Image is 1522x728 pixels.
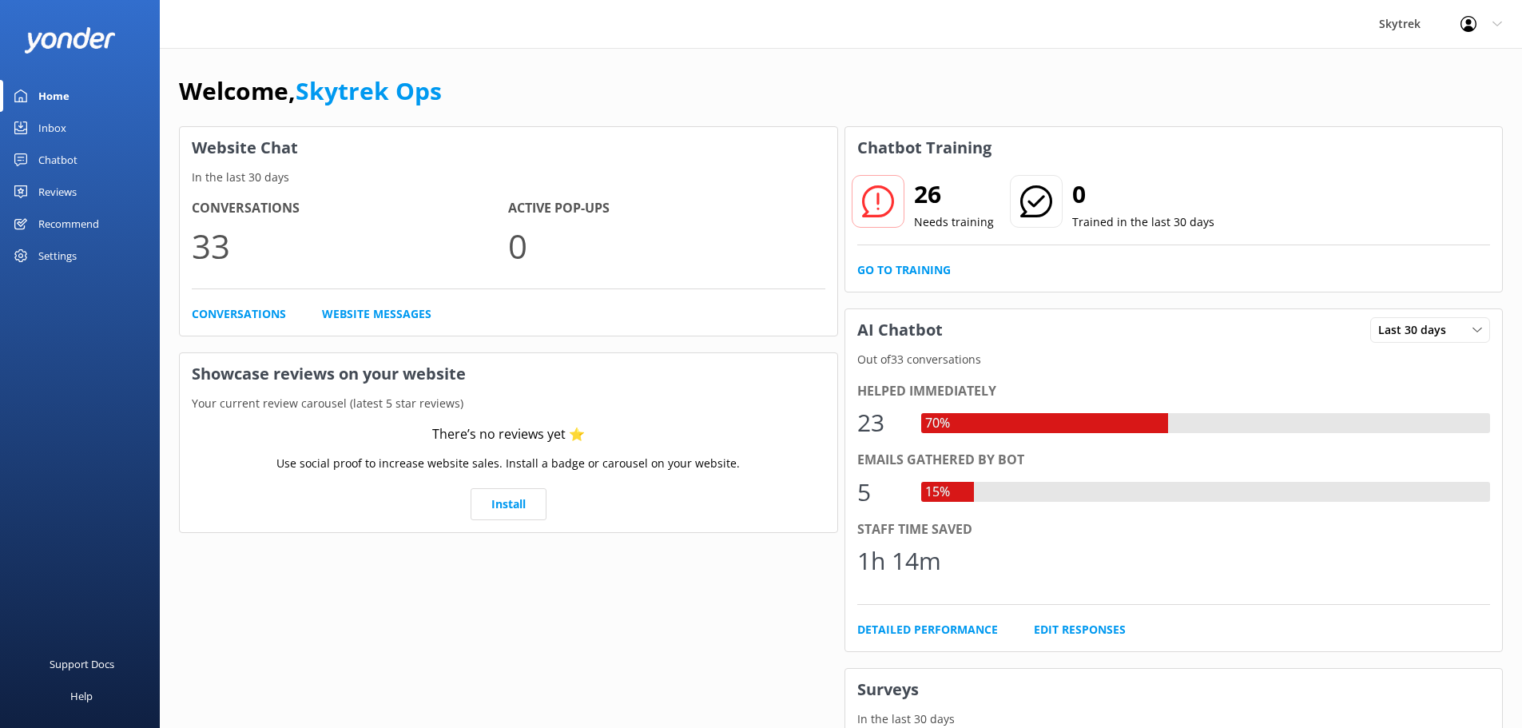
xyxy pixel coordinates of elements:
[1034,621,1126,638] a: Edit Responses
[508,219,825,273] p: 0
[845,669,1503,710] h3: Surveys
[70,680,93,712] div: Help
[845,351,1503,368] p: Out of 33 conversations
[857,261,951,279] a: Go to Training
[180,127,837,169] h3: Website Chat
[50,648,114,680] div: Support Docs
[192,198,508,219] h4: Conversations
[857,381,1491,402] div: Helped immediately
[180,353,837,395] h3: Showcase reviews on your website
[432,424,585,445] div: There’s no reviews yet ⭐
[276,455,740,472] p: Use social proof to increase website sales. Install a badge or carousel on your website.
[179,72,442,110] h1: Welcome,
[1072,213,1214,231] p: Trained in the last 30 days
[1378,321,1456,339] span: Last 30 days
[857,542,941,580] div: 1h 14m
[38,112,66,144] div: Inbox
[921,482,954,503] div: 15%
[180,395,837,412] p: Your current review carousel (latest 5 star reviews)
[857,473,905,511] div: 5
[508,198,825,219] h4: Active Pop-ups
[38,144,77,176] div: Chatbot
[845,127,1003,169] h3: Chatbot Training
[857,404,905,442] div: 23
[914,213,994,231] p: Needs training
[38,176,77,208] div: Reviews
[857,621,998,638] a: Detailed Performance
[24,27,116,54] img: yonder-white-logo.png
[38,240,77,272] div: Settings
[857,519,1491,540] div: Staff time saved
[322,305,431,323] a: Website Messages
[857,450,1491,471] div: Emails gathered by bot
[845,309,955,351] h3: AI Chatbot
[296,74,442,107] a: Skytrek Ops
[845,710,1503,728] p: In the last 30 days
[1072,175,1214,213] h2: 0
[180,169,837,186] p: In the last 30 days
[914,175,994,213] h2: 26
[921,413,954,434] div: 70%
[471,488,546,520] a: Install
[192,219,508,273] p: 33
[38,208,99,240] div: Recommend
[192,305,286,323] a: Conversations
[38,80,70,112] div: Home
